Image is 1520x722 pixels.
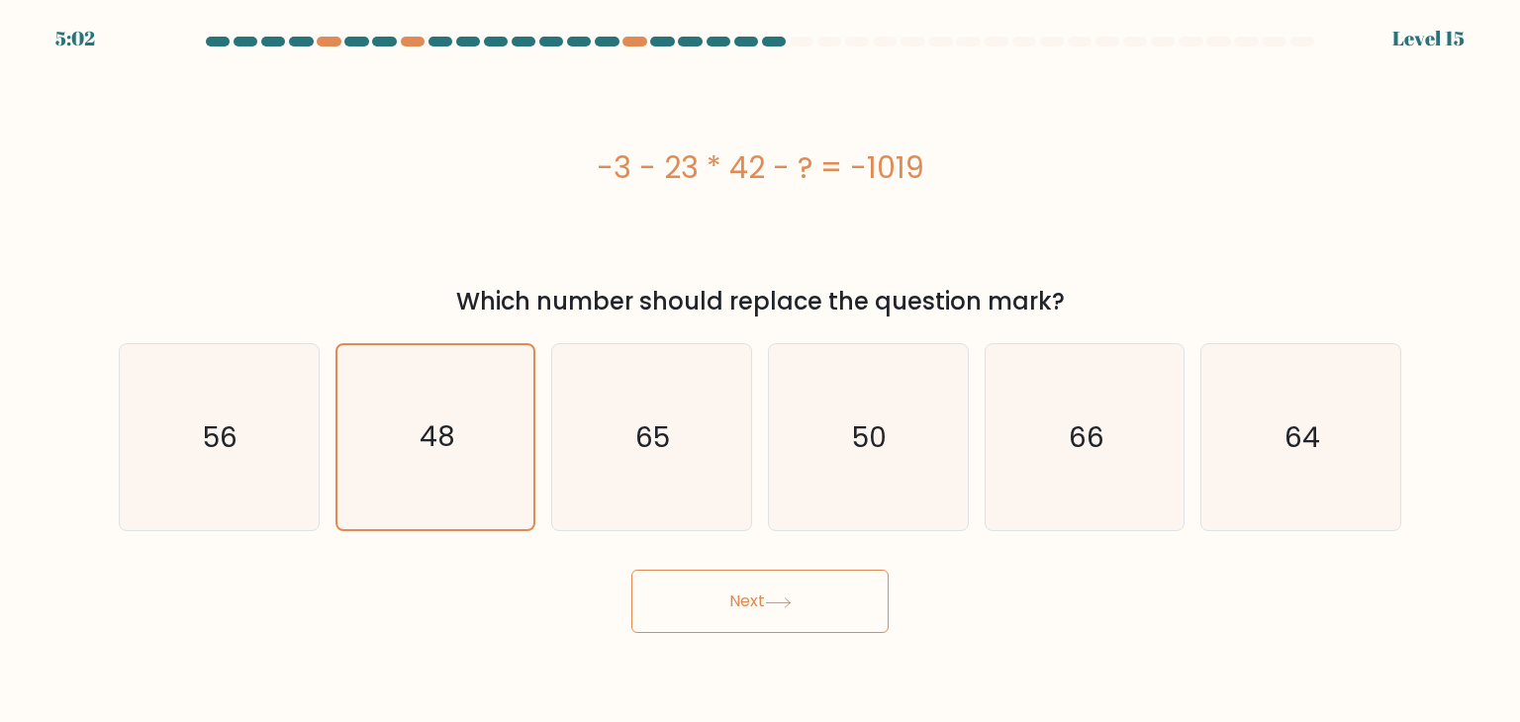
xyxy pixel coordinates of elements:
div: -3 - 23 * 42 - ? = -1019 [119,145,1401,190]
div: Which number should replace the question mark? [131,284,1389,319]
text: 65 [636,417,671,457]
text: 66 [1069,417,1104,457]
text: 64 [1284,417,1320,457]
div: Level 15 [1392,24,1465,53]
text: 50 [853,417,888,457]
text: 56 [204,417,238,457]
button: Next [631,570,889,633]
div: 5:02 [55,24,95,53]
text: 48 [420,418,455,457]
